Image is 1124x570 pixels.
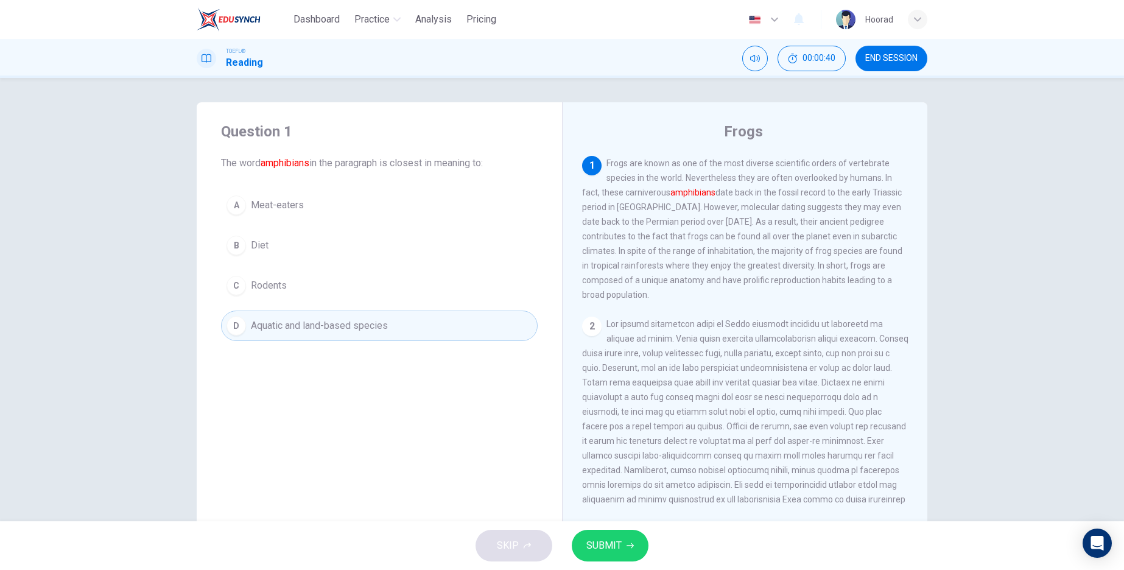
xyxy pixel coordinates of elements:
[226,47,245,55] span: TOEFL®
[586,537,622,554] span: SUBMIT
[415,12,452,27] span: Analysis
[865,54,918,63] span: END SESSION
[582,319,908,519] span: Lor ipsumd sitametcon adipi el Seddo eiusmodt incididu ut laboreetd ma aliquae ad minim. Venia qu...
[289,9,345,30] button: Dashboard
[221,270,538,301] button: CRodents
[227,276,246,295] div: C
[251,318,388,333] span: Aquatic and land-based species
[462,9,501,30] button: Pricing
[582,158,902,300] span: Frogs are known as one of the most diverse scientific orders of vertebrate species in the world. ...
[261,157,309,169] font: amphibians
[227,236,246,255] div: B
[349,9,406,30] button: Practice
[742,46,768,71] div: Mute
[221,311,538,341] button: DAquatic and land-based species
[197,7,261,32] img: EduSynch logo
[582,156,602,175] div: 1
[724,122,763,141] h4: Frogs
[221,156,538,171] span: The word in the paragraph is closest in meaning to:
[836,10,855,29] img: Profile picture
[778,46,846,71] div: Hide
[803,54,835,63] span: 00:00:40
[227,195,246,215] div: A
[221,122,538,141] h4: Question 1
[855,46,927,71] button: END SESSION
[670,188,715,197] font: amphibians
[747,15,762,24] img: en
[251,198,304,213] span: Meat-eaters
[778,46,846,71] button: 00:00:40
[466,12,496,27] span: Pricing
[221,230,538,261] button: BDiet
[226,55,263,70] h1: Reading
[1083,529,1112,558] div: Open Intercom Messenger
[865,12,893,27] div: Hoorad
[221,190,538,220] button: AMeat-eaters
[354,12,390,27] span: Practice
[410,9,457,30] button: Analysis
[251,238,269,253] span: Diet
[293,12,340,27] span: Dashboard
[582,317,602,336] div: 2
[251,278,287,293] span: Rodents
[572,530,648,561] button: SUBMIT
[227,316,246,336] div: D
[197,7,289,32] a: EduSynch logo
